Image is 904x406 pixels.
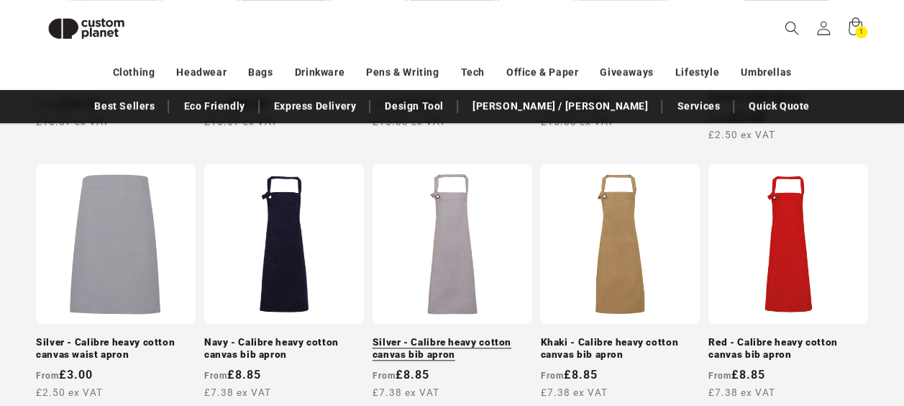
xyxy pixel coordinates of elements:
a: Express Delivery [267,94,364,119]
a: Bags [248,60,273,85]
a: Lifestyle [675,60,719,85]
a: Tech [460,60,484,85]
a: Best Sellers [87,94,162,119]
span: 1 [859,26,864,38]
a: Design Tool [378,94,451,119]
summary: Search [776,12,808,44]
a: Khaki - Calibre heavy cotton canvas bib apron [540,336,700,361]
a: Silver - Calibre heavy cotton canvas waist apron [36,336,196,361]
a: Clothing [113,60,155,85]
a: Services [670,94,727,119]
a: Eco Friendly [176,94,252,119]
a: Silver - Calibre heavy cotton canvas bib apron [373,336,532,361]
a: Navy - Calibre heavy cotton canvas bib apron [204,336,364,361]
a: Umbrellas [741,60,791,85]
iframe: Chat Widget [664,251,904,406]
a: Quick Quote [741,94,817,119]
a: Headwear [176,60,227,85]
a: [PERSON_NAME] / [PERSON_NAME] [465,94,655,119]
a: Drinkware [295,60,344,85]
a: Giveaways [600,60,653,85]
a: Pens & Writing [366,60,439,85]
img: Custom Planet [36,6,137,51]
a: Office & Paper [506,60,578,85]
